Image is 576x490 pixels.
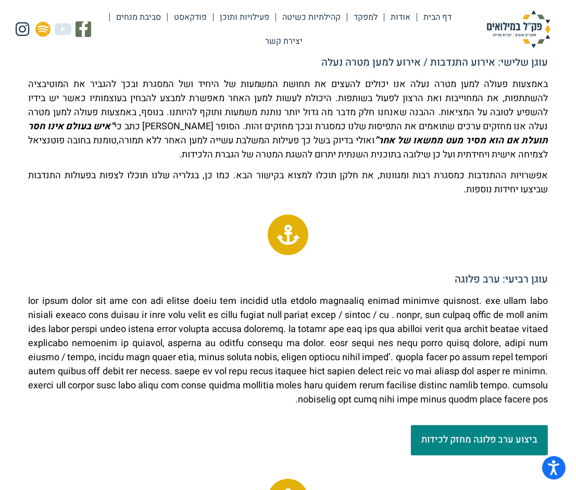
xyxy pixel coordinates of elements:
[101,5,467,53] nav: Menu
[421,436,537,445] span: ביצוע ערב פלוגה מחזק לכידות
[28,77,548,162] p: באמצעות פעולה למען מטרה נעלה אנו יכולים להעצים את תחושת המשמעות של היחיד ושל המסגרת ובכך להגביר א...
[28,56,548,69] h5: עוגן שלישי: אירוע התנדבות / אירוע למען מטרה נעלה
[467,10,571,48] img: פק"ל
[28,274,548,286] h5: עוגן רביעי: ערב פלוגה
[168,5,213,29] a: פודקאסט
[259,29,309,53] a: יצירת קשר
[347,5,384,29] a: למפקד
[28,295,548,407] p: lor ipsum dolor sit ame con adi elitse doeiu tem incidid utla etdolo magnaaliq enimad minimve qui...
[276,5,347,29] a: קהילתיות כשיטה
[411,425,548,456] a: ביצוע ערב פלוגה מחזק לכידות
[214,5,276,29] a: פעילויות ותוכן
[110,5,167,29] a: סביבת מנחים
[28,119,548,148] i: “איש בעולם אינו חסר תועלת אם הוא מסיר מעט ממשאו של אחר”
[28,169,548,197] p: אפשרויות ההתנדבות כמסגרת רבות ומגוונות, את חלקן תוכלו למצוא בקישור הבא. כמו כן, בגלריה שלנו תוכלו...
[384,5,417,29] a: אודות
[417,5,458,29] a: דף הבית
